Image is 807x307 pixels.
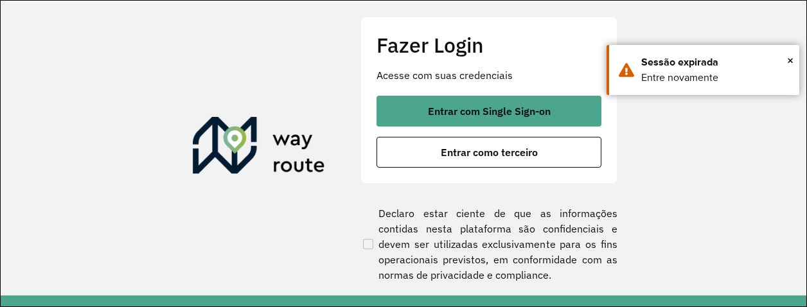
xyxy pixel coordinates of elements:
[641,55,790,70] div: Sessão expirada
[787,51,794,70] button: Close
[377,137,601,168] button: button
[193,117,325,179] img: Roteirizador AmbevTech
[377,33,601,57] h2: Fazer Login
[441,147,538,157] span: Entrar como terceiro
[641,70,790,85] div: Entre novamente
[377,67,601,83] p: Acesse com suas credenciais
[377,96,601,127] button: button
[360,206,617,283] label: Declaro estar ciente de que as informações contidas nesta plataforma são confidenciais e devem se...
[428,106,551,116] span: Entrar com Single Sign-on
[787,51,794,70] span: ×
